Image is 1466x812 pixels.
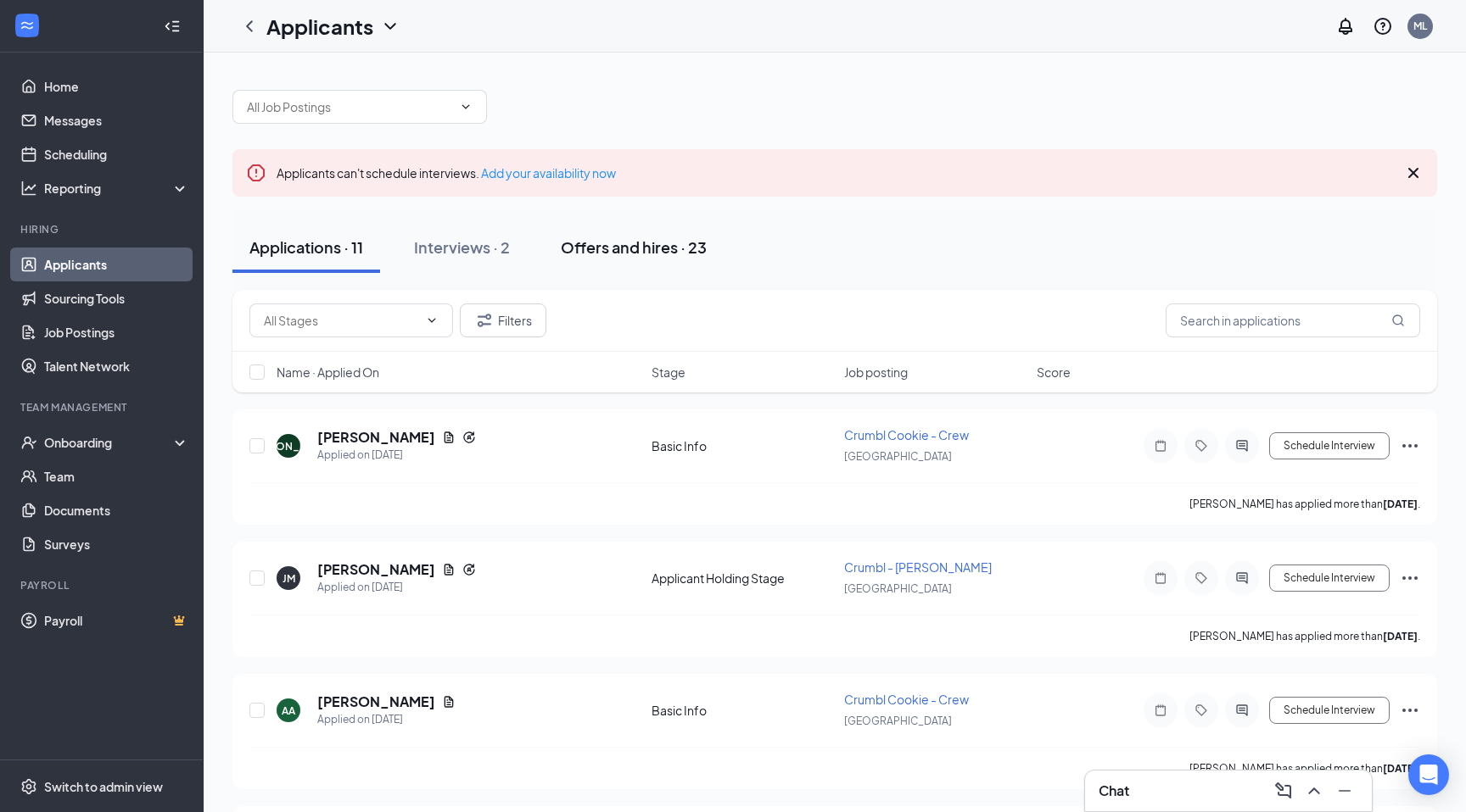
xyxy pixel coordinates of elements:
svg: ChevronDown [459,100,473,114]
svg: Analysis [20,180,37,197]
h5: [PERSON_NAME] [317,692,435,711]
svg: Reapply [462,563,476,576]
div: Open Intercom Messenger [1408,754,1449,795]
div: ML [1413,19,1427,33]
p: [PERSON_NAME] has applied more than . [1189,629,1420,643]
div: Basic Info [652,702,834,719]
div: Hiring [20,222,186,236]
div: Switch to admin view [44,778,163,795]
div: [PERSON_NAME] [245,439,333,453]
div: Interviews · 2 [414,236,510,258]
div: AA [282,704,295,718]
input: Search in applications [1166,303,1420,337]
button: Schedule Interview [1269,697,1390,724]
svg: Filter [474,310,495,331]
svg: Minimize [1335,781,1355,801]
svg: UserCheck [20,434,37,451]
span: Stage [652,364,685,381]
svg: ComposeMessage [1273,781,1294,801]
div: Offers and hires · 23 [561,236,707,258]
svg: Tag [1191,439,1211,453]
svg: QuestionInfo [1373,16,1393,36]
p: [PERSON_NAME] has applied more than . [1189,497,1420,511]
svg: Ellipses [1400,436,1420,456]
span: [GEOGRAPHIC_DATA] [844,582,952,595]
h5: [PERSON_NAME] [317,428,435,447]
div: JM [283,571,295,586]
svg: Settings [20,778,37,795]
input: All Job Postings [247,97,452,116]
span: Name · Applied On [277,364,379,381]
svg: Ellipses [1400,700,1420,720]
a: Applicants [44,247,189,281]
span: Score [1037,364,1071,381]
h1: Applicants [266,12,373,41]
div: Applied on [DATE] [317,579,476,596]
svg: ActiveChat [1232,571,1252,585]
span: Crumbl Cookie - Crew [844,427,969,442]
svg: Notifications [1335,16,1356,36]
button: ChevronUp [1301,777,1328,804]
a: Talent Network [44,349,189,383]
button: Schedule Interview [1269,565,1390,592]
div: Basic Info [652,437,834,454]
svg: WorkstreamLogo [19,17,36,34]
div: Onboarding [44,434,175,451]
span: [GEOGRAPHIC_DATA] [844,715,952,727]
a: Job Postings [44,315,189,349]
input: All Stages [264,311,418,330]
a: Surveys [44,527,189,561]
svg: ActiveChat [1232,439,1252,453]
b: [DATE] [1383,630,1418,642]
span: [GEOGRAPHIC_DATA] [844,450,952,463]
svg: ChevronUp [1304,781,1324,801]
svg: Error [246,163,266,183]
button: Filter Filters [460,303,546,337]
div: Payroll [20,578,186,592]
span: Crumbl - [PERSON_NAME] [844,559,992,575]
a: Sourcing Tools [44,281,189,315]
p: [PERSON_NAME] has applied more than . [1189,761,1420,776]
div: Applied on [DATE] [317,447,476,464]
svg: Document [442,431,456,444]
h5: [PERSON_NAME] [317,560,435,579]
a: Documents [44,493,189,527]
svg: Note [1150,439,1171,453]
svg: Tag [1191,704,1211,717]
span: Crumbl Cookie - Crew [844,692,969,707]
a: Team [44,459,189,493]
a: Add your availability now [481,165,616,181]
div: Applications · 11 [249,236,363,258]
span: Job posting [844,364,908,381]
svg: Collapse [164,18,181,35]
b: [DATE] [1383,762,1418,775]
a: PayrollCrown [44,603,189,637]
svg: ChevronLeft [239,16,260,36]
a: Messages [44,103,189,137]
button: Minimize [1331,777,1358,804]
svg: ChevronDown [380,16,400,36]
h3: Chat [1099,781,1129,800]
div: Applicant Holding Stage [652,570,834,587]
button: ComposeMessage [1270,777,1297,804]
svg: Cross [1403,163,1424,183]
svg: MagnifyingGlass [1391,314,1405,327]
svg: Ellipses [1400,568,1420,588]
svg: Tag [1191,571,1211,585]
svg: ChevronDown [425,314,439,327]
svg: Note [1150,704,1171,717]
svg: ActiveChat [1232,704,1252,717]
svg: Document [442,695,456,709]
div: Applied on [DATE] [317,711,456,728]
div: Reporting [44,180,190,197]
svg: Document [442,563,456,576]
span: Applicants can't schedule interviews. [277,165,616,181]
a: Home [44,70,189,103]
svg: Reapply [462,431,476,444]
div: Team Management [20,400,186,414]
button: Schedule Interview [1269,432,1390,459]
a: Scheduling [44,137,189,171]
b: [DATE] [1383,498,1418,510]
svg: Note [1150,571,1171,585]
